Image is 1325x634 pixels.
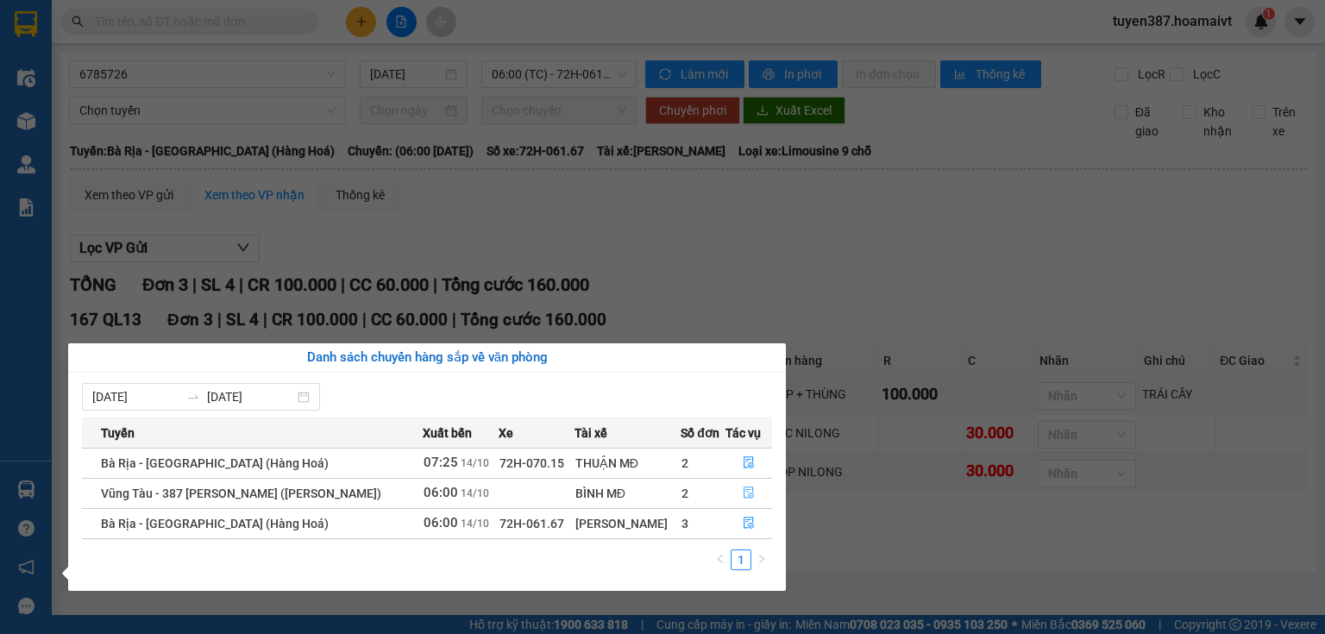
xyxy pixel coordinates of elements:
div: Tên hàng: thung ( : 1 ) [15,122,268,143]
span: 2 [681,486,688,500]
span: 3 [681,517,688,530]
span: 06:00 [424,485,458,500]
div: Danh sách chuyến hàng sắp về văn phòng [82,348,772,368]
span: Gửi: [15,16,41,35]
span: file-done [743,517,755,530]
button: right [751,549,772,570]
div: 0977593884 [148,56,268,80]
span: 14/10 [461,457,489,469]
span: Nhận: [148,16,189,35]
input: Từ ngày [92,387,179,406]
div: THUẬN MĐ [575,454,681,473]
span: file-done [743,486,755,500]
button: file-done [726,449,771,477]
li: Previous Page [710,549,731,570]
span: Vũng Tàu - 387 [PERSON_NAME] ([PERSON_NAME]) [101,486,381,500]
span: Bà Rịa - [GEOGRAPHIC_DATA] (Hàng Hoá) [101,517,329,530]
span: Tác vụ [725,424,761,443]
span: Xe [499,424,513,443]
span: right [757,554,767,564]
span: 72H-061.67 [499,517,564,530]
a: 1 [732,550,750,569]
span: 2 [681,456,688,470]
div: 167 QL13 [15,15,135,35]
span: to [186,390,200,404]
div: Bình Giã [148,15,268,35]
button: left [710,549,731,570]
span: 14/10 [461,487,489,499]
span: Tuyến [101,424,135,443]
div: BÌNH MĐ [575,484,681,503]
button: file-done [726,510,771,537]
span: 06:00 [424,515,458,530]
span: 72H-070.15 [499,456,564,470]
span: file-done [743,456,755,470]
li: 1 [731,549,751,570]
span: Xuất bến [423,424,472,443]
span: Tài xế [575,424,607,443]
div: 0906480603 [15,56,135,80]
span: 14/10 [461,518,489,530]
span: 07:25 [424,455,458,470]
span: Bà Rịa - [GEOGRAPHIC_DATA] (Hàng Hoá) [101,456,329,470]
li: Next Page [751,549,772,570]
span: SL [165,120,188,144]
span: left [715,554,725,564]
button: file-done [726,480,771,507]
span: R : [13,92,29,110]
div: ngan [15,35,135,56]
span: swap-right [186,390,200,404]
div: 40.000 [13,91,138,111]
div: Quang [148,35,268,56]
input: Đến ngày [207,387,294,406]
div: [PERSON_NAME] [575,514,681,533]
span: Số đơn [681,424,719,443]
